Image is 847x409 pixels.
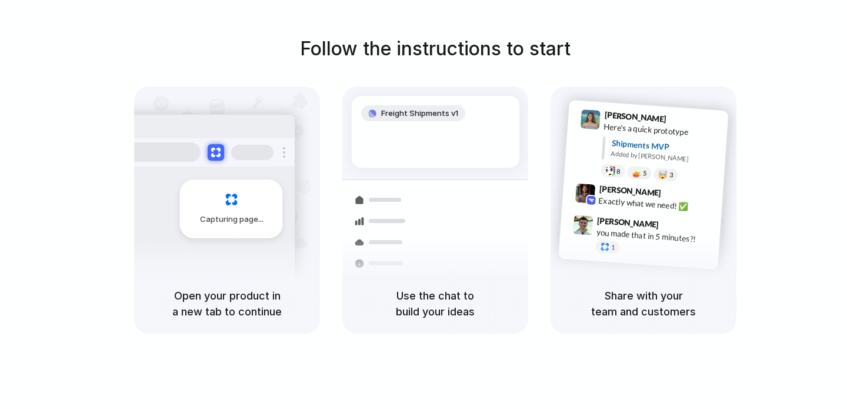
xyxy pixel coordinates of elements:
h5: Use the chat to build your ideas [356,288,514,320]
div: Here's a quick prototype [603,120,721,140]
h5: Open your product in a new tab to continue [148,288,306,320]
span: [PERSON_NAME] [604,108,666,125]
h5: Share with your team and customers [565,288,722,320]
span: 9:41 AM [670,114,694,128]
div: Shipments MVP [611,137,720,156]
div: you made that in 5 minutes?! [596,226,713,246]
span: 9:47 AM [662,220,686,234]
div: 🤯 [658,170,668,179]
span: Freight Shipments v1 [381,108,458,119]
span: [PERSON_NAME] [597,214,659,231]
h1: Follow the instructions to start [300,35,571,63]
span: [PERSON_NAME] [599,182,661,199]
div: Added by [PERSON_NAME] [611,149,719,166]
span: 5 [643,169,647,176]
span: 8 [616,168,621,174]
span: 1 [611,244,615,251]
span: Capturing page [200,214,265,225]
span: 9:42 AM [665,188,689,202]
span: 3 [669,172,673,178]
div: Exactly what we need! ✅ [598,194,716,214]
